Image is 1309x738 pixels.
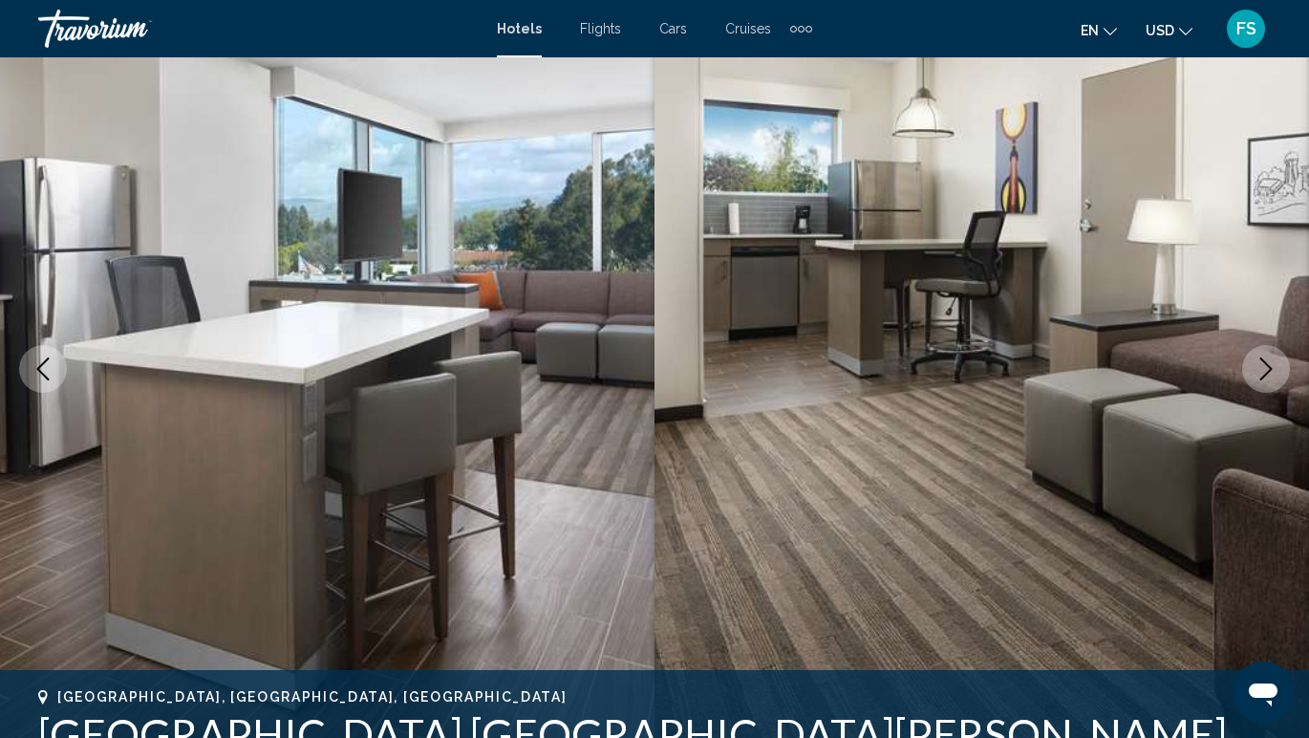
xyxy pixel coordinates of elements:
[1081,23,1099,38] span: en
[659,21,687,36] a: Cars
[1236,19,1256,38] span: FS
[580,21,621,36] a: Flights
[1233,662,1294,723] iframe: Button to launch messaging window
[1146,23,1174,38] span: USD
[725,21,771,36] a: Cruises
[38,10,478,48] a: Travorium
[1081,16,1117,44] button: Change language
[57,689,567,705] span: [GEOGRAPHIC_DATA], [GEOGRAPHIC_DATA], [GEOGRAPHIC_DATA]
[1242,345,1290,393] button: Next image
[1146,16,1192,44] button: Change currency
[497,21,542,36] a: Hotels
[1221,9,1271,49] button: User Menu
[790,13,812,44] button: Extra navigation items
[19,345,67,393] button: Previous image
